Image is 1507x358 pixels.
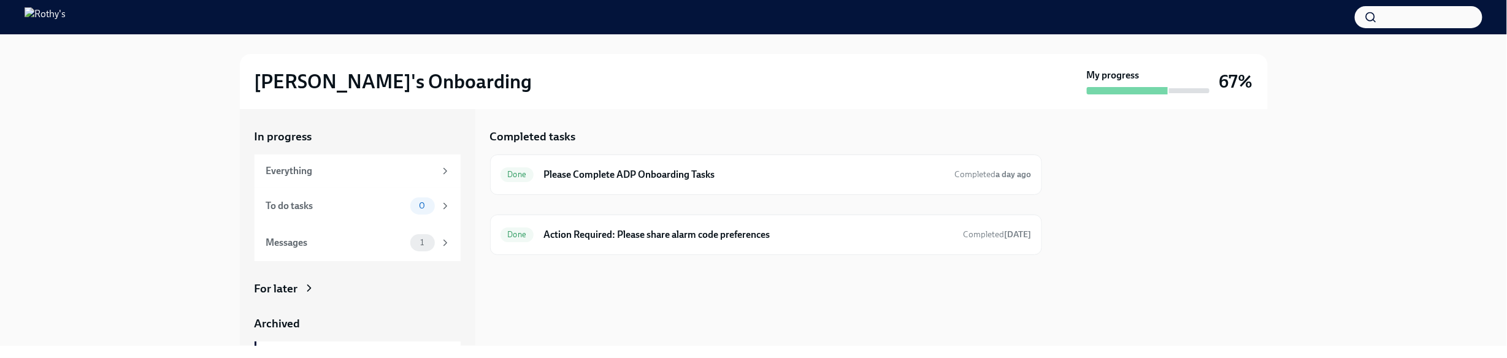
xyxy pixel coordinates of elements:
h5: Completed tasks [490,129,576,145]
a: DonePlease Complete ADP Onboarding TasksCompleteda day ago [500,165,1032,185]
span: 1 [413,238,431,247]
span: October 6th, 2025 21:04 [955,169,1032,180]
a: In progress [255,129,461,145]
span: October 3rd, 2025 13:31 [964,229,1032,240]
a: Messages1 [255,224,461,261]
span: Completed [955,169,1032,180]
strong: [DATE] [1005,229,1032,240]
a: To do tasks0 [255,188,461,224]
h2: [PERSON_NAME]'s Onboarding [255,69,532,94]
div: Everything [266,164,435,178]
span: Done [500,230,534,239]
img: Rothy's [25,7,66,27]
h6: Action Required: Please share alarm code preferences [543,228,953,242]
a: Archived [255,316,461,332]
a: For later [255,281,461,297]
h6: Please Complete ADP Onboarding Tasks [543,168,945,181]
strong: a day ago [996,169,1032,180]
h3: 67% [1219,70,1253,93]
strong: My progress [1087,69,1140,82]
a: DoneAction Required: Please share alarm code preferencesCompleted[DATE] [500,225,1032,245]
a: Everything [255,154,461,188]
div: Messages [266,236,405,249]
span: Done [500,170,534,179]
div: To do tasks [266,199,405,213]
div: For later [255,281,298,297]
span: 0 [412,201,432,210]
span: Completed [964,229,1032,240]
